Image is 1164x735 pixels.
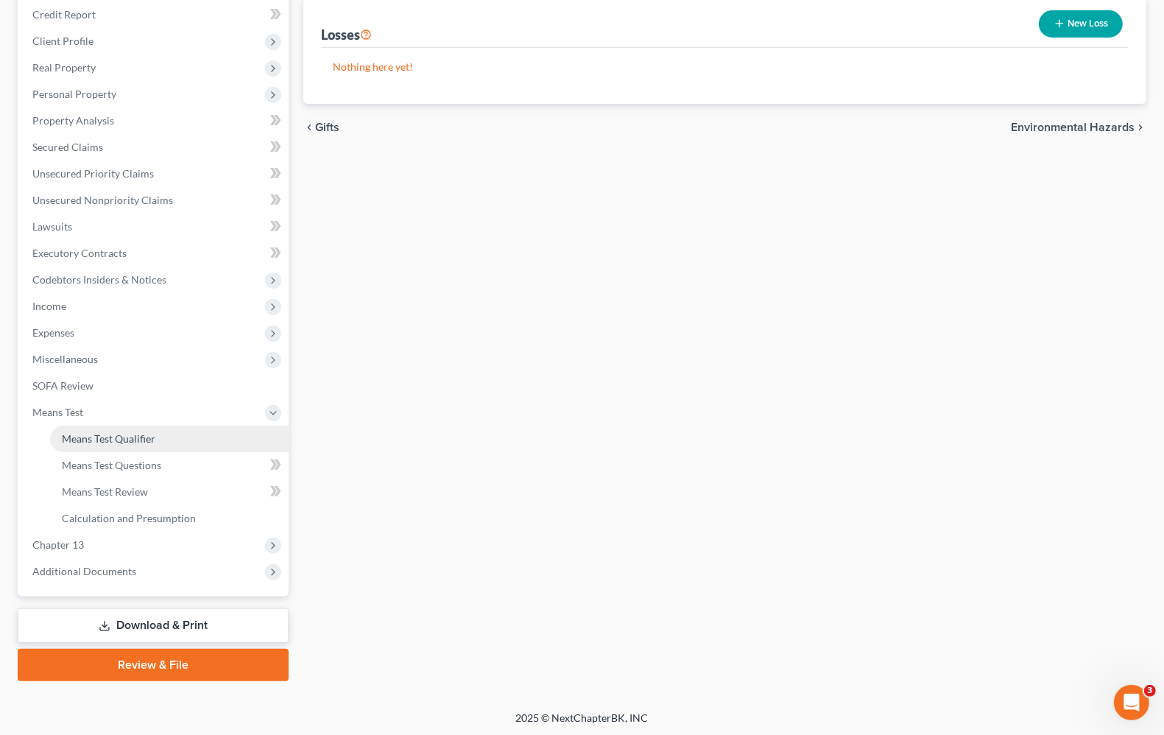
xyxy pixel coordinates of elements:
[1144,685,1156,697] span: 3
[21,240,289,267] a: Executory Contracts
[50,479,289,505] a: Means Test Review
[32,114,114,127] span: Property Analysis
[18,608,289,643] a: Download & Print
[21,108,289,134] a: Property Analysis
[303,122,339,133] button: chevron_left Gifts
[1114,685,1149,720] iframe: Intercom live chat
[321,26,372,43] div: Losses
[62,485,148,498] span: Means Test Review
[32,300,66,312] span: Income
[1039,10,1123,38] button: New Loss
[32,61,96,74] span: Real Property
[50,505,289,532] a: Calculation and Presumption
[32,353,98,365] span: Miscellaneous
[32,8,96,21] span: Credit Report
[21,373,289,399] a: SOFA Review
[32,167,154,180] span: Unsecured Priority Claims
[32,141,103,153] span: Secured Claims
[1135,122,1146,133] i: chevron_right
[1011,122,1135,133] span: Environmental Hazards
[32,565,136,577] span: Additional Documents
[50,426,289,452] a: Means Test Qualifier
[21,1,289,28] a: Credit Report
[32,220,72,233] span: Lawsuits
[21,187,289,214] a: Unsecured Nonpriority Claims
[333,60,1117,74] p: Nothing here yet!
[1011,122,1146,133] button: Environmental Hazards chevron_right
[62,512,196,524] span: Calculation and Presumption
[21,214,289,240] a: Lawsuits
[32,538,84,551] span: Chapter 13
[32,326,74,339] span: Expenses
[21,134,289,161] a: Secured Claims
[21,161,289,187] a: Unsecured Priority Claims
[32,273,166,286] span: Codebtors Insiders & Notices
[32,379,94,392] span: SOFA Review
[62,432,155,445] span: Means Test Qualifier
[315,122,339,133] span: Gifts
[62,459,161,471] span: Means Test Questions
[32,88,116,100] span: Personal Property
[32,35,94,47] span: Client Profile
[50,452,289,479] a: Means Test Questions
[18,649,289,681] a: Review & File
[303,122,315,133] i: chevron_left
[32,194,173,206] span: Unsecured Nonpriority Claims
[32,406,83,418] span: Means Test
[32,247,127,259] span: Executory Contracts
